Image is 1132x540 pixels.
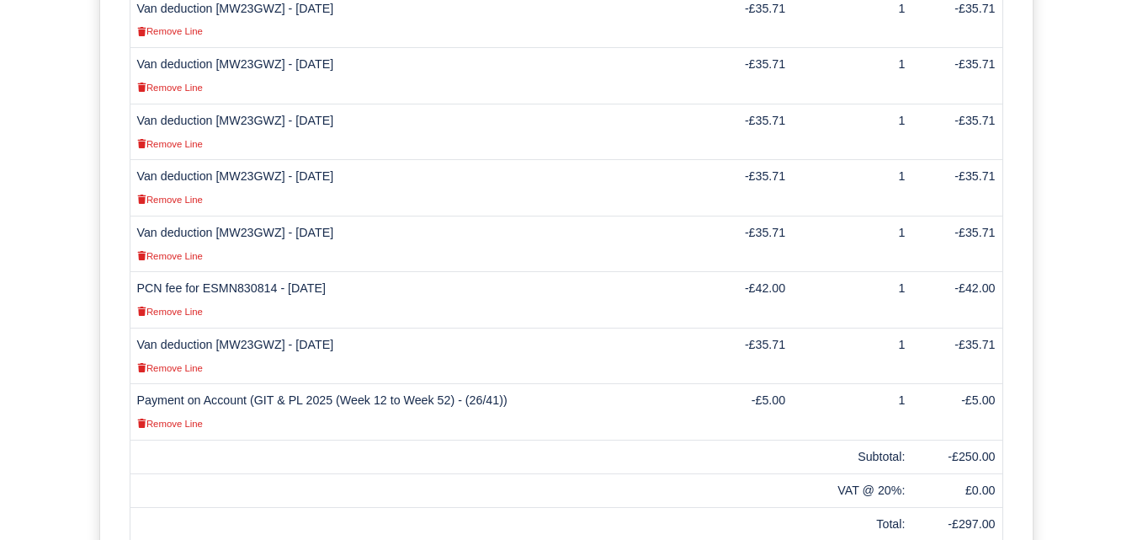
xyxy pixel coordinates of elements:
[911,384,1002,441] td: -£5.00
[137,304,203,318] a: Remove Line
[911,216,1002,272] td: -£35.71
[911,160,1002,217] td: -£35.71
[137,416,203,430] a: Remove Line
[137,26,203,36] small: Remove Line
[130,104,699,160] td: Van deduction [MW23GWZ] - [DATE]
[911,104,1002,160] td: -£35.71
[137,419,203,429] small: Remove Line
[699,48,792,104] td: -£35.71
[137,192,203,206] a: Remove Line
[130,216,699,272] td: Van deduction [MW23GWZ] - [DATE]
[130,328,699,384] td: Van deduction [MW23GWZ] - [DATE]
[137,83,203,93] small: Remove Line
[911,473,1002,507] td: £0.00
[137,363,203,373] small: Remove Line
[792,160,911,217] td: 1
[699,328,792,384] td: -£35.71
[792,384,911,441] td: 1
[699,216,792,272] td: -£35.71
[792,440,911,473] td: Subtotal:
[792,473,911,507] td: VAT @ 20%:
[137,361,203,374] a: Remove Line
[699,160,792,217] td: -£35.71
[137,307,203,317] small: Remove Line
[911,440,1002,473] td: -£250.00
[792,104,911,160] td: 1
[699,272,792,329] td: -£42.00
[911,48,1002,104] td: -£35.71
[137,139,203,149] small: Remove Line
[792,328,911,384] td: 1
[792,272,911,329] td: 1
[792,48,911,104] td: 1
[130,272,699,329] td: PCN fee for ESMN830814 - [DATE]
[130,160,699,217] td: Van deduction [MW23GWZ] - [DATE]
[792,216,911,272] td: 1
[911,328,1002,384] td: -£35.71
[137,80,203,94] a: Remove Line
[137,249,203,262] a: Remove Line
[699,104,792,160] td: -£35.71
[137,195,203,205] small: Remove Line
[130,384,699,441] td: Payment on Account (GIT & PL 2025 (Week 12 to Week 52) - (26/41))
[1048,459,1132,540] iframe: Chat Widget
[911,272,1002,329] td: -£42.00
[137,24,203,37] a: Remove Line
[699,384,792,441] td: -£5.00
[137,136,203,150] a: Remove Line
[137,251,203,261] small: Remove Line
[130,48,699,104] td: Van deduction [MW23GWZ] - [DATE]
